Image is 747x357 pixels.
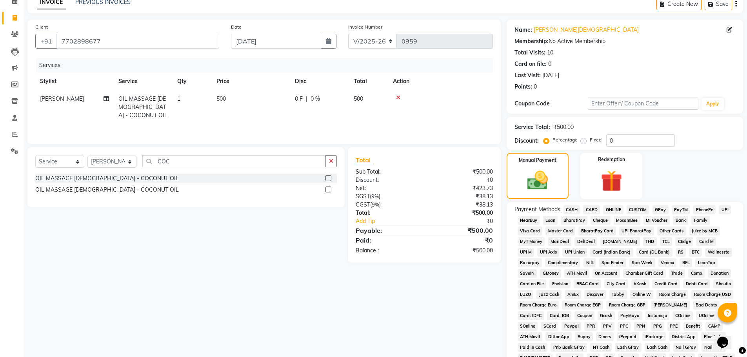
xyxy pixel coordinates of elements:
th: Total [349,72,388,90]
span: Payment Methods [514,205,560,214]
span: LUZO [518,290,534,299]
div: ( ) [350,201,424,209]
span: ONLINE [603,205,623,214]
span: Card: IDFC [518,311,544,320]
span: Razorpay [518,258,542,267]
span: City Card [604,279,628,288]
label: Redemption [598,156,625,163]
div: Total Visits: [514,49,545,57]
div: 0 [548,60,551,68]
span: BRAC Card [574,279,601,288]
span: UOnline [696,311,717,320]
span: 0 % [311,95,320,103]
span: [DOMAIN_NAME] [600,237,640,246]
span: MyT Money [518,237,545,246]
div: ( ) [350,192,424,201]
span: CASH [563,205,580,214]
span: COnline [672,311,693,320]
span: BharatPay [561,216,587,225]
div: Payable: [350,226,424,235]
span: NT Cash [590,343,612,352]
span: PPE [667,322,680,331]
span: Spa Week [629,258,655,267]
span: PayMaya [618,311,642,320]
div: [DATE] [542,71,559,80]
div: ₹38.13 [424,192,499,201]
th: Service [114,72,173,90]
span: Shoutlo [713,279,733,288]
span: PPC [618,322,631,331]
span: Discover [584,290,606,299]
a: [PERSON_NAME][DEMOGRAPHIC_DATA] [534,26,639,34]
span: PPG [651,322,664,331]
div: ₹0 [424,236,499,245]
img: _cash.svg [521,169,554,192]
th: Stylist [35,72,114,90]
div: 10 [547,49,553,57]
div: Discount: [350,176,424,184]
div: OIL MASSAGE [DEMOGRAPHIC_DATA] - COCONUT OIL [35,174,179,183]
label: Invoice Number [348,24,382,31]
span: Instamojo [645,311,670,320]
span: [PERSON_NAME] [651,301,690,310]
span: Card on File [518,279,547,288]
span: TCL [660,237,672,246]
button: Apply [702,98,724,110]
label: Manual Payment [519,157,556,164]
span: UPI M [518,248,534,257]
a: Add Tip [350,217,436,225]
span: PPR [584,322,598,331]
th: Disc [290,72,349,90]
span: CARD [583,205,600,214]
span: UPI Union [562,248,587,257]
span: CUSTOM [627,205,649,214]
span: Nail GPay [673,343,699,352]
span: Jazz Cash [536,290,562,299]
span: THD [643,237,657,246]
span: 0 F [295,95,303,103]
span: Room Charge Euro [518,301,559,310]
span: LoanTap [695,258,718,267]
span: Diners [596,332,614,341]
span: Other Cards [657,227,686,236]
div: Card on file: [514,60,547,68]
div: Coupon Code [514,100,588,108]
div: Sub Total: [350,168,424,176]
span: 9% [371,193,379,199]
span: MI Voucher [643,216,670,225]
span: Master Card [545,227,575,236]
span: UPI Axis [537,248,559,257]
span: Family [691,216,710,225]
span: Donation [708,269,731,278]
span: Credit Card [652,279,680,288]
span: Paid in Cash [518,343,548,352]
span: OIL MASSAGE [DEMOGRAPHIC_DATA] - COCONUT OIL [118,95,167,119]
span: 9% [372,201,379,208]
div: Net: [350,184,424,192]
span: bKash [631,279,649,288]
label: Date [231,24,242,31]
div: ₹423.73 [424,184,499,192]
span: BharatPay Card [578,227,616,236]
span: Tabby [609,290,627,299]
span: UPI BharatPay [619,227,654,236]
span: Pnb Bank GPay [551,343,587,352]
span: | [306,95,307,103]
div: ₹500.00 [424,246,499,255]
img: _gift.svg [594,168,629,194]
div: Name: [514,26,532,34]
span: Room Charge USD [691,290,733,299]
div: Service Total: [514,123,550,131]
span: Total [356,156,374,164]
span: Card (Indian Bank) [590,248,633,257]
span: District App [669,332,698,341]
input: Search or Scan [142,155,326,167]
div: ₹500.00 [424,226,499,235]
input: Search by Name/Mobile/Email/Code [56,34,219,49]
span: CEdge [675,237,693,246]
span: Spa Finder [599,258,626,267]
div: ₹0 [424,176,499,184]
span: Loan [543,216,558,225]
span: Nail Cash [702,343,726,352]
div: ₹500.00 [424,209,499,217]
